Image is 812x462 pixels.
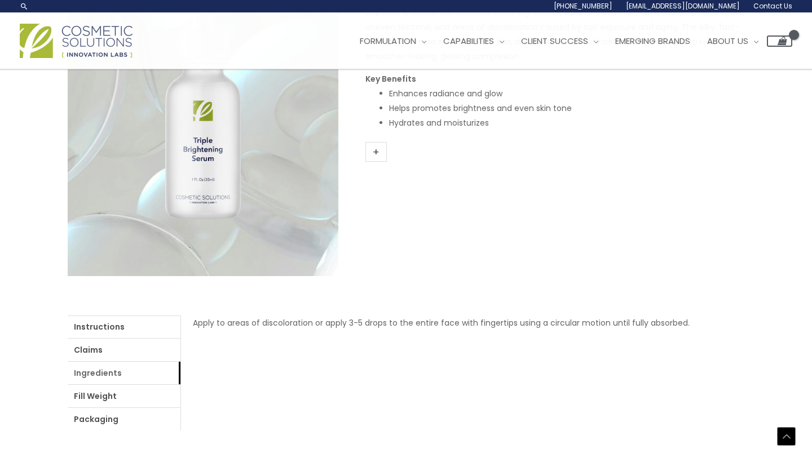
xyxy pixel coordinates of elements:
span: [PHONE_NUMBER] [554,1,612,11]
span: Contact Us [753,1,792,11]
a: Client Success [513,24,607,58]
li: Enhances radiance and glow [389,86,744,101]
a: View Shopping Cart, empty [767,35,792,47]
a: Instructions [68,316,180,338]
nav: Site Navigation [343,24,792,58]
a: Formulation [351,24,435,58]
span: Emerging Brands [615,35,690,47]
li: Hydrates and moisturizes [389,115,744,130]
a: Emerging Brands [607,24,699,58]
span: Capabilities [443,35,494,47]
span: [EMAIL_ADDRESS][DOMAIN_NAME] [626,1,740,11]
a: Capabilities [435,24,513,58]
img: Cosmetic Solutions Logo [20,24,133,58]
a: Packaging [68,408,180,430]
a: Ingredients [68,362,180,384]
a: + [365,142,387,162]
p: Apply to areas of discoloration or apply 3-5 drops to the entire face with fingertips using a cir... [193,316,732,330]
span: About Us [707,35,748,47]
span: Client Success [521,35,588,47]
a: Claims [68,339,180,361]
li: Helps promotes brightness and even skin tone [389,101,744,115]
a: Fill Weight [68,385,180,407]
a: Search icon link [20,2,29,11]
strong: Key Benefits [365,73,416,85]
span: Formulation [360,35,416,47]
a: About Us [699,24,767,58]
